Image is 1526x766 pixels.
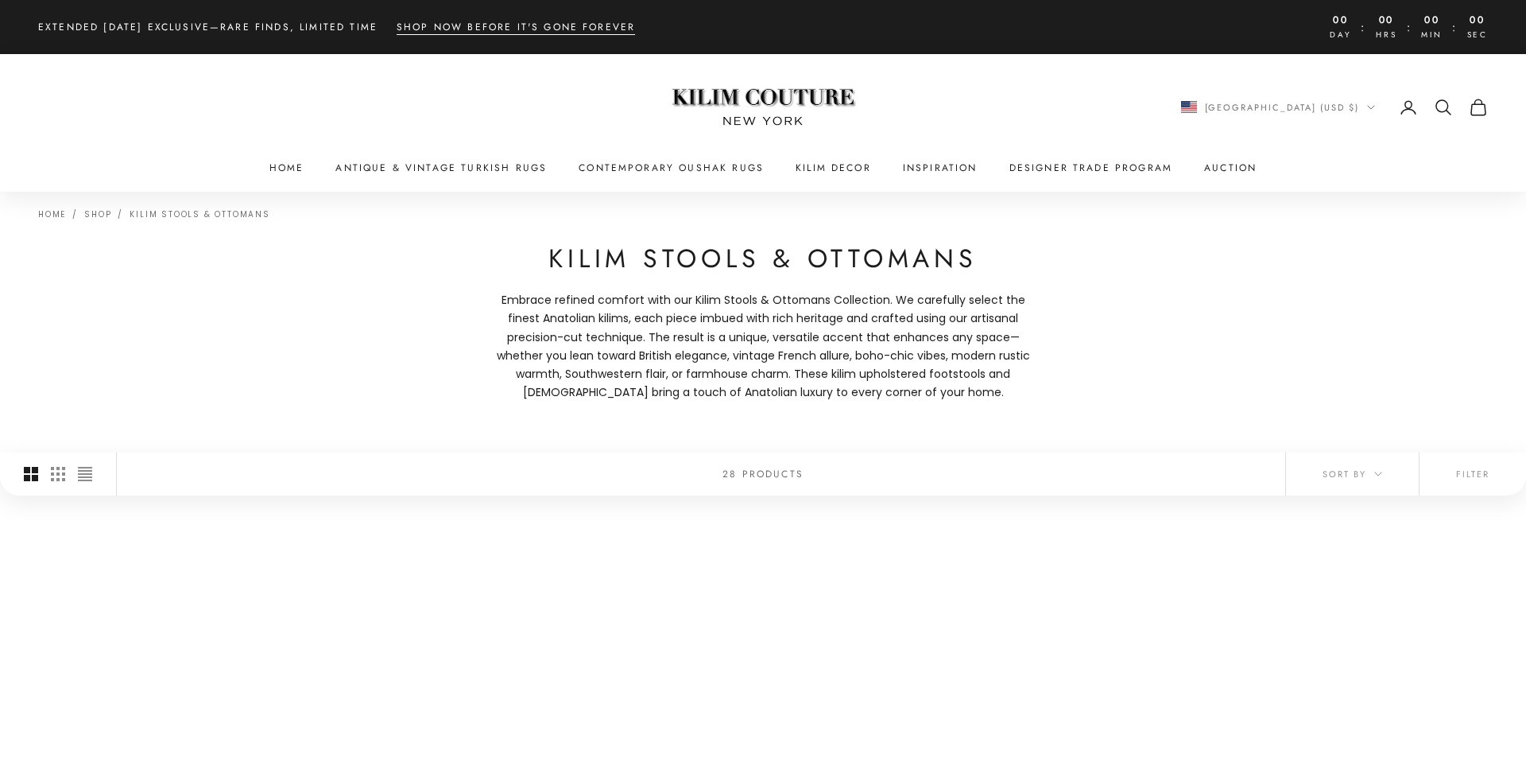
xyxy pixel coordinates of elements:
span: [GEOGRAPHIC_DATA] (USD $) [1205,100,1360,115]
button: Filter [1419,453,1526,496]
nav: Breadcrumb [38,208,270,219]
countdown-timer: This offer expires on September 7, 2025 at 11:59 pm [1330,13,1488,41]
img: United States [1181,101,1197,113]
nav: Primary navigation [38,160,1488,176]
button: Change country or currency [1181,100,1376,115]
a: Contemporary Oushak Rugs [579,160,764,176]
span: Hrs [1376,29,1396,42]
p: 28 products [722,466,804,482]
countdown-timer-flip: 00 [1467,13,1488,29]
a: Designer Trade Program [1009,160,1173,176]
a: Shop Now Before It's Gone Forever [397,19,635,35]
button: Switch to smaller product images [51,453,65,496]
a: Home [38,208,66,220]
nav: Secondary navigation [1181,98,1489,117]
a: Kilim Stools & Ottomans [130,208,269,220]
img: Logo of Kilim Couture New York [664,69,862,145]
span: Embrace refined comfort with our Kilim Stools & Ottomans Collection. We carefully select the fine... [493,291,1033,402]
span: : [1407,18,1412,37]
countdown-timer-flip: 00 [1376,13,1396,29]
countdown-timer-flip: 00 [1421,13,1442,29]
a: Auction [1204,160,1257,176]
countdown-timer-flip: 00 [1330,13,1351,29]
span: Sec [1467,29,1488,42]
a: Inspiration [903,160,978,176]
span: Day [1330,29,1351,42]
p: Extended [DATE] Exclusive—Rare Finds, Limited Time [38,19,378,35]
summary: Kilim Decor [796,160,871,176]
button: Switch to larger product images [24,453,38,496]
span: Min [1421,29,1442,42]
a: Shop [84,208,111,220]
h1: Kilim Stools & Ottomans [493,243,1033,276]
span: : [1361,18,1366,37]
span: : [1452,18,1458,37]
button: Switch to compact product images [78,453,92,496]
span: Sort by [1323,467,1382,481]
button: Sort by [1286,453,1419,496]
a: Antique & Vintage Turkish Rugs [335,160,547,176]
a: Home [269,160,304,176]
